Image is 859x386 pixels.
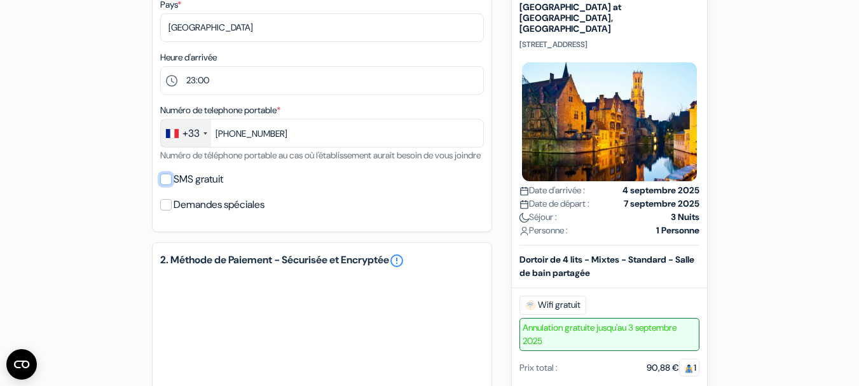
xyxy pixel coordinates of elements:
div: +33 [182,126,200,141]
span: Wifi gratuit [519,296,586,315]
b: Dortoir de 4 lits - Mixtes - Standard - Salle de bain partagée [519,254,694,279]
span: 1 [679,359,699,376]
h5: 2. Méthode de Paiement - Sécurisée et Encryptée [160,253,484,268]
strong: 4 septembre 2025 [622,184,699,197]
a: error_outline [389,253,404,268]
label: Demandes spéciales [174,196,265,214]
span: Annulation gratuite jusqu'au 3 septembre 2025 [519,318,699,351]
label: Numéro de telephone portable [160,104,280,117]
button: Ouvrir le widget CMP [6,349,37,380]
img: free_wifi.svg [525,300,535,310]
img: user_icon.svg [519,226,529,236]
div: 90,88 € [647,361,699,375]
span: Séjour : [519,210,557,224]
strong: 3 Nuits [671,210,699,224]
strong: 1 Personne [656,224,699,237]
div: Prix total : [519,361,558,375]
div: France: +33 [161,120,211,147]
img: calendar.svg [519,200,529,209]
strong: 7 septembre 2025 [624,197,699,210]
img: calendar.svg [519,186,529,196]
span: Date de départ : [519,197,589,210]
label: SMS gratuit [174,170,223,188]
label: Heure d'arrivée [160,51,217,64]
span: Date d'arrivée : [519,184,585,197]
input: 6 12 34 56 78 [160,119,484,148]
p: [STREET_ADDRESS] [519,39,699,50]
img: moon.svg [519,213,529,223]
small: Numéro de téléphone portable au cas où l'établissement aurait besoin de vous joindre [160,149,481,161]
img: guest.svg [684,364,694,373]
span: Personne : [519,224,568,237]
h5: [GEOGRAPHIC_DATA] at [GEOGRAPHIC_DATA], [GEOGRAPHIC_DATA] [519,2,699,34]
